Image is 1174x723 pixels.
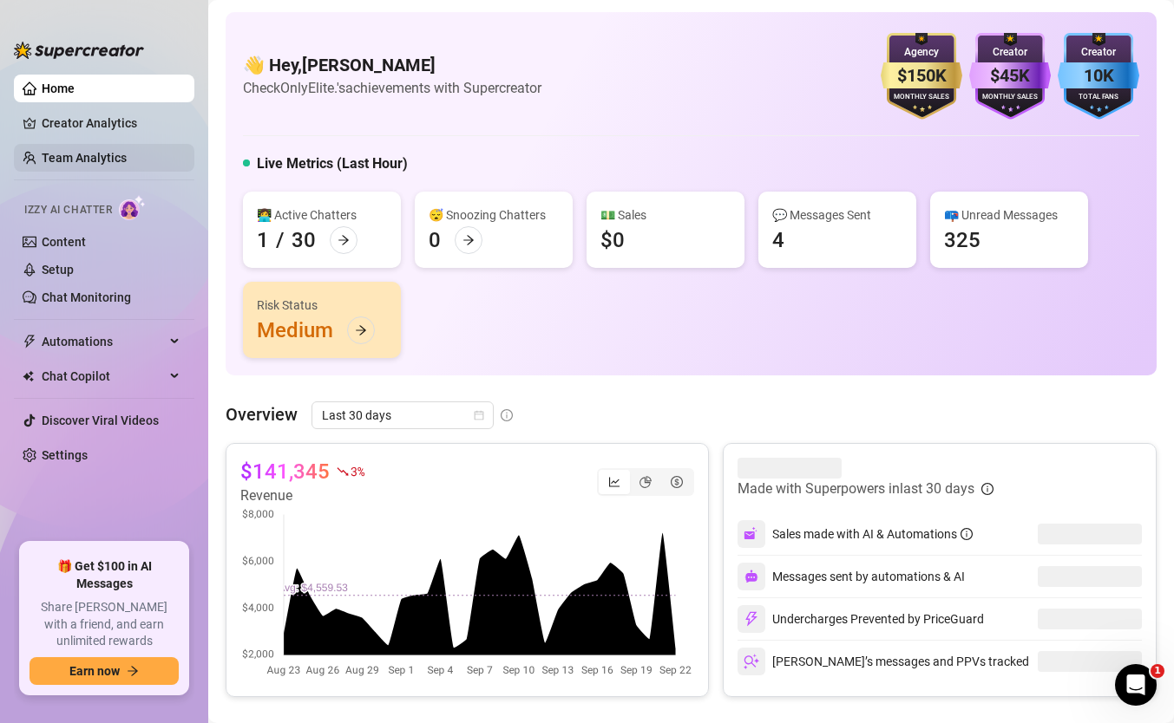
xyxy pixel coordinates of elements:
[881,33,962,120] img: gold-badge-CigiZidd.svg
[462,234,475,246] span: arrow-right
[243,77,541,99] article: Check OnlyElite.'s achievements with Supercreator
[881,92,962,103] div: Monthly Sales
[1058,92,1139,103] div: Total Fans
[42,263,74,277] a: Setup
[597,468,694,496] div: segmented control
[338,234,350,246] span: arrow-right
[738,479,974,499] article: Made with Superpowers in last 30 days
[429,205,559,225] div: 😴 Snoozing Chatters
[772,226,784,254] div: 4
[961,528,973,540] span: info-circle
[969,44,1051,61] div: Creator
[127,665,139,677] span: arrow-right
[257,296,387,315] div: Risk Status
[881,62,962,89] div: $150K
[608,476,620,488] span: line-chart
[944,205,1074,225] div: 📪 Unread Messages
[944,226,981,254] div: 325
[257,153,408,174] h5: Live Metrics (Last Hour)
[969,92,1051,103] div: Monthly Sales
[1058,44,1139,61] div: Creator
[738,563,965,590] div: Messages sent by automations & AI
[881,44,962,61] div: Agency
[600,226,625,254] div: $0
[226,401,298,427] article: Overview
[337,466,349,478] span: fall
[240,458,330,485] article: $141,345
[240,485,364,506] article: Revenue
[772,524,973,544] div: Sales made with AI & Automations
[292,226,316,254] div: 30
[42,414,159,427] a: Discover Viral Videos
[1151,664,1164,678] span: 1
[351,463,364,479] span: 3 %
[23,370,34,382] img: Chat Copilot
[42,109,180,137] a: Creator Analytics
[1115,664,1157,706] iframe: Intercom live chat
[1058,62,1139,89] div: 10K
[639,476,652,488] span: pie-chart
[257,226,269,254] div: 1
[474,410,484,420] span: calendar
[42,362,165,390] span: Chat Copilot
[744,654,759,669] img: svg%3e
[981,483,994,495] span: info-circle
[42,81,75,95] a: Home
[257,205,387,225] div: 👩‍💻 Active Chatters
[429,226,441,254] div: 0
[42,151,127,165] a: Team Analytics
[501,409,513,421] span: info-circle
[24,202,112,218] span: Izzy AI Chatter
[42,328,165,355] span: Automations
[243,53,541,77] h4: 👋 Hey, [PERSON_NAME]
[738,605,984,633] div: Undercharges Prevented by PriceGuard
[14,42,144,59] img: logo-BBDzfeDw.svg
[355,324,367,336] span: arrow-right
[671,476,683,488] span: dollar-circle
[119,195,146,220] img: AI Chatter
[42,448,88,462] a: Settings
[600,205,731,225] div: 💵 Sales
[744,611,759,627] img: svg%3e
[738,648,1029,675] div: [PERSON_NAME]’s messages and PPVs tracked
[42,290,131,304] a: Chat Monitoring
[744,570,758,583] img: svg%3e
[42,235,86,249] a: Content
[1058,33,1139,120] img: blue-badge-DgoSNQY1.svg
[322,402,483,428] span: Last 30 days
[30,599,179,650] span: Share [PERSON_NAME] with a friend, and earn unlimited rewards
[744,526,759,542] img: svg%3e
[23,335,36,348] span: thunderbolt
[30,657,179,685] button: Earn nowarrow-right
[969,62,1051,89] div: $45K
[969,33,1051,120] img: purple-badge-B9DA21FR.svg
[772,205,902,225] div: 💬 Messages Sent
[69,664,120,678] span: Earn now
[30,558,179,592] span: 🎁 Get $100 in AI Messages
